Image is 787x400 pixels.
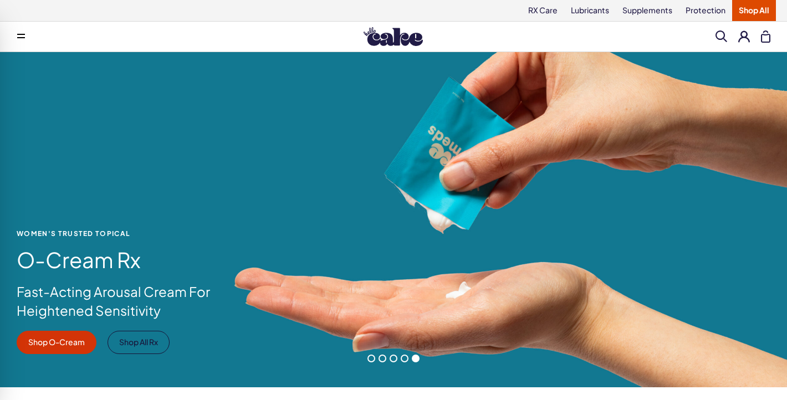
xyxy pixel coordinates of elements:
[108,331,170,354] a: Shop All Rx
[17,331,96,354] a: Shop O-Cream
[17,248,228,271] h1: O-Cream Rx
[364,27,423,46] img: Hello Cake
[17,230,228,237] span: WOMEN'S TRUSTED TOPICAL
[17,283,228,320] p: Fast-Acting Arousal Cream For Heightened Sensitivity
